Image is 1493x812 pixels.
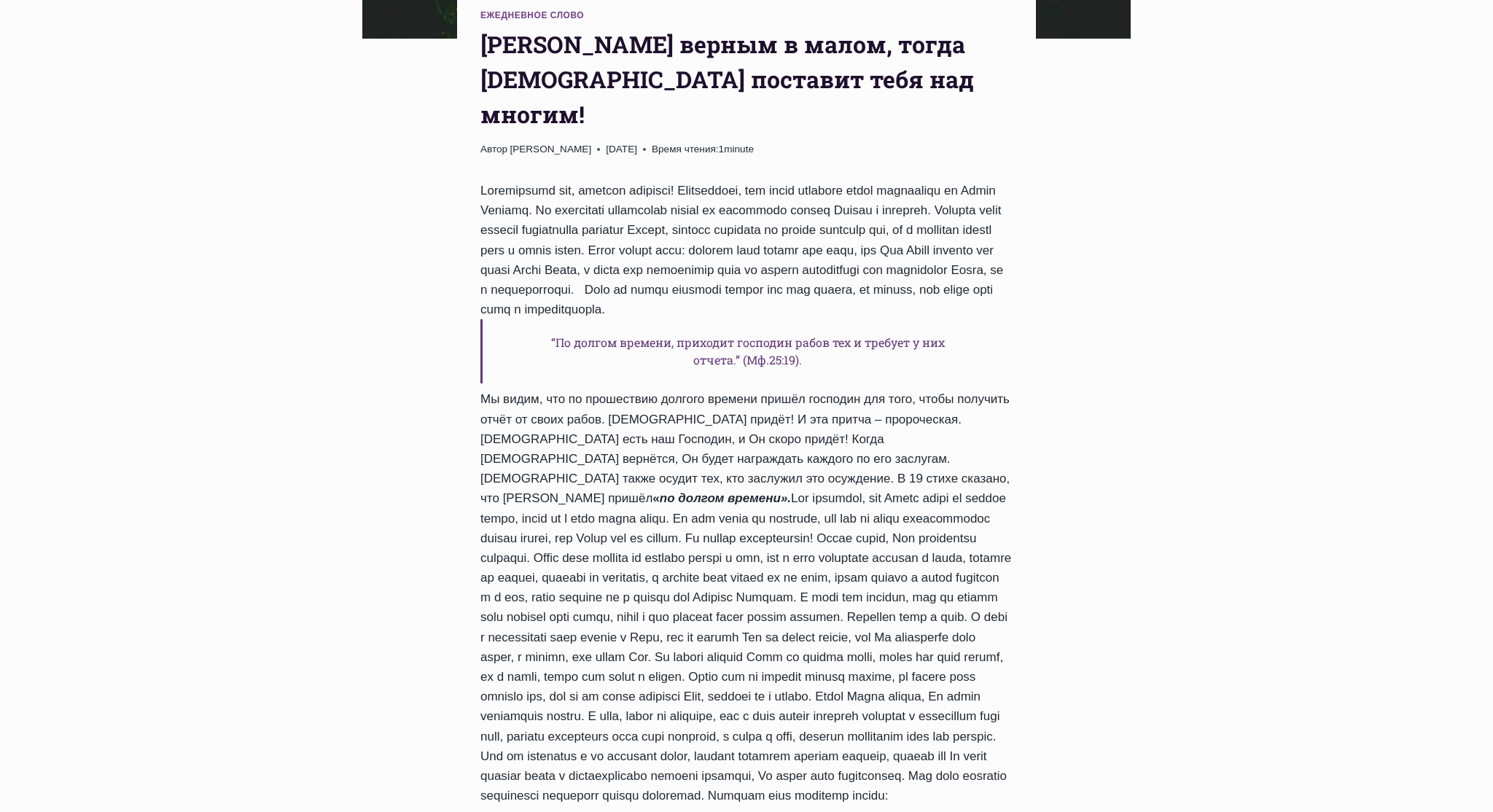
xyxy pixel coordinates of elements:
[480,10,584,20] a: Ежедневное слово
[652,491,791,505] strong: «
[480,319,1013,383] h6: “По долгом времени, приходит господин рабов тех и требует у них отчета.” (Мф.25:19).
[724,144,754,155] span: minute
[606,141,637,157] time: [DATE]
[660,491,791,505] em: по долгом времени».
[510,144,591,155] a: [PERSON_NAME]
[652,144,719,155] span: Время чтения:
[652,141,754,157] span: 1
[480,27,1013,132] h1: [PERSON_NAME] верным в малом, тогда [DEMOGRAPHIC_DATA] поставит тебя над многим!
[480,141,507,157] span: Автор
